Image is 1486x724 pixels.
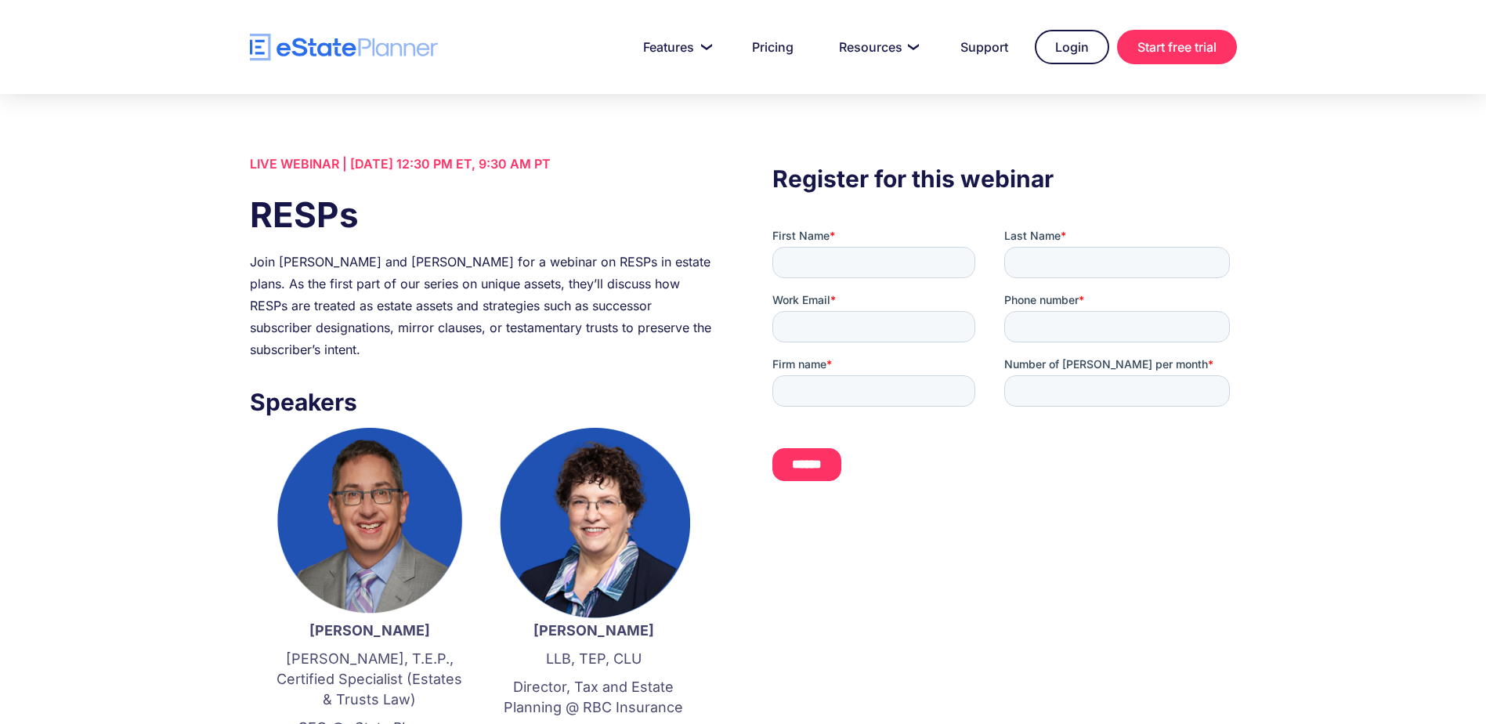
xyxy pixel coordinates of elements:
[250,34,438,61] a: home
[733,31,812,63] a: Pricing
[309,622,430,639] strong: [PERSON_NAME]
[250,251,714,360] div: Join [PERSON_NAME] and [PERSON_NAME] for a webinar on RESPs in estate plans. As the first part of...
[497,649,690,669] p: LLB, TEP, CLU
[1035,30,1109,64] a: Login
[942,31,1027,63] a: Support
[624,31,725,63] a: Features
[497,677,690,718] p: Director, Tax and Estate Planning @ RBC Insurance
[273,649,466,710] p: [PERSON_NAME], T.E.P., Certified Specialist (Estates & Trusts Law)
[250,153,714,175] div: LIVE WEBINAR | [DATE] 12:30 PM ET, 9:30 AM PT
[533,622,654,639] strong: [PERSON_NAME]
[250,384,714,420] h3: Speakers
[1117,30,1237,64] a: Start free trial
[772,228,1236,509] iframe: Form 0
[772,161,1236,197] h3: Register for this webinar
[820,31,934,63] a: Resources
[250,190,714,239] h1: RESPs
